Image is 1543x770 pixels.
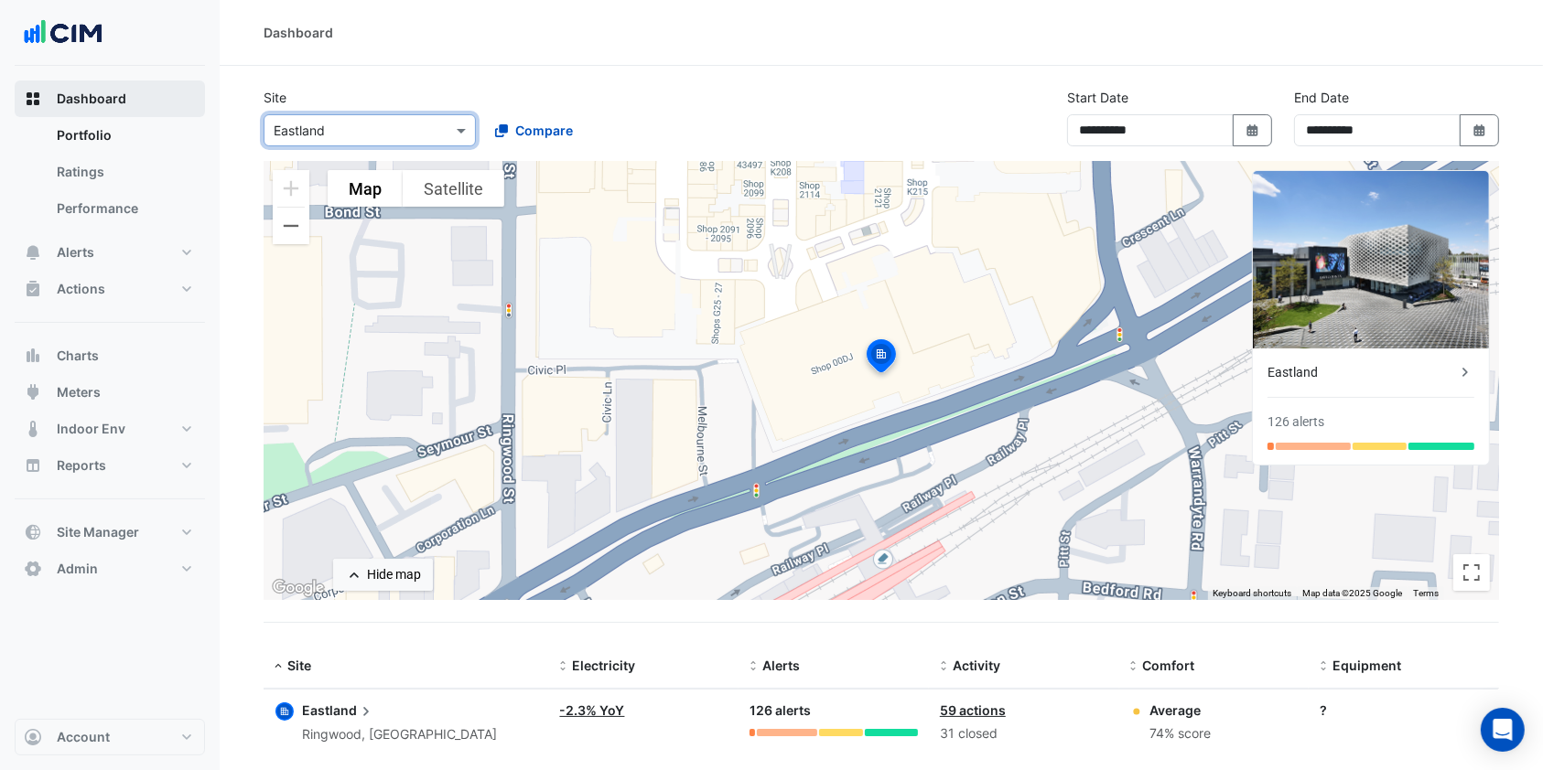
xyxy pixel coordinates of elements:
[1413,588,1439,598] a: Terms (opens in new tab)
[560,702,625,718] a: -2.3% YoY
[57,523,139,541] span: Site Manager
[302,724,497,745] div: Ringwood, [GEOGRAPHIC_DATA]
[15,411,205,447] button: Indoor Env
[940,723,1108,744] div: 31 closed
[1320,700,1488,720] div: ?
[367,565,421,584] div: Hide map
[1481,708,1525,752] div: Open Intercom Messenger
[1253,171,1489,348] img: Eastland
[22,15,104,51] img: Company Logo
[57,383,101,401] span: Meters
[1472,123,1488,138] fa-icon: Select Date
[1333,658,1401,673] span: Equipment
[1150,700,1212,720] div: Average
[302,700,375,721] span: Eastland
[573,658,636,673] span: Electricity
[1067,88,1128,107] label: Start Date
[24,560,42,578] app-icon: Admin
[328,170,403,207] button: Show street map
[57,347,99,365] span: Charts
[1268,412,1324,432] div: 126 alerts
[24,90,42,108] app-icon: Dashboard
[1245,123,1261,138] fa-icon: Select Date
[15,271,205,307] button: Actions
[273,208,309,244] button: Zoom out
[24,523,42,541] app-icon: Site Manager
[24,420,42,438] app-icon: Indoor Env
[57,280,105,298] span: Actions
[42,117,205,154] a: Portfolio
[264,23,333,42] div: Dashboard
[42,154,205,190] a: Ratings
[15,117,205,234] div: Dashboard
[57,728,110,746] span: Account
[24,456,42,475] app-icon: Reports
[15,551,205,587] button: Admin
[57,90,126,108] span: Dashboard
[861,337,901,380] img: site-pin-selected.svg
[15,719,205,755] button: Account
[24,383,42,401] app-icon: Meters
[483,114,585,146] button: Compare
[750,700,918,722] div: 126 alerts
[940,702,1006,718] a: 59 actions
[268,576,329,600] a: Open this area in Google Maps (opens a new window)
[403,170,504,207] button: Show satellite imagery
[287,658,311,673] span: Site
[333,559,433,591] button: Hide map
[57,560,98,578] span: Admin
[273,170,309,207] button: Zoom in
[57,456,106,475] span: Reports
[24,347,42,365] app-icon: Charts
[15,447,205,484] button: Reports
[264,88,286,107] label: Site
[15,337,205,374] button: Charts
[42,190,205,227] a: Performance
[1294,88,1349,107] label: End Date
[268,576,329,600] img: Google
[57,420,125,438] span: Indoor Env
[24,243,42,262] app-icon: Alerts
[15,80,205,117] button: Dashboard
[762,658,800,673] span: Alerts
[1268,363,1456,382] div: Eastland
[15,234,205,271] button: Alerts
[1213,587,1291,600] button: Keyboard shortcuts
[1302,588,1402,598] span: Map data ©2025 Google
[1453,554,1490,591] button: Toggle fullscreen view
[15,374,205,411] button: Meters
[57,243,94,262] span: Alerts
[24,280,42,298] app-icon: Actions
[1143,658,1195,673] span: Comfort
[515,121,573,140] span: Compare
[15,514,205,551] button: Site Manager
[1150,723,1212,744] div: 74% score
[953,658,1000,673] span: Activity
